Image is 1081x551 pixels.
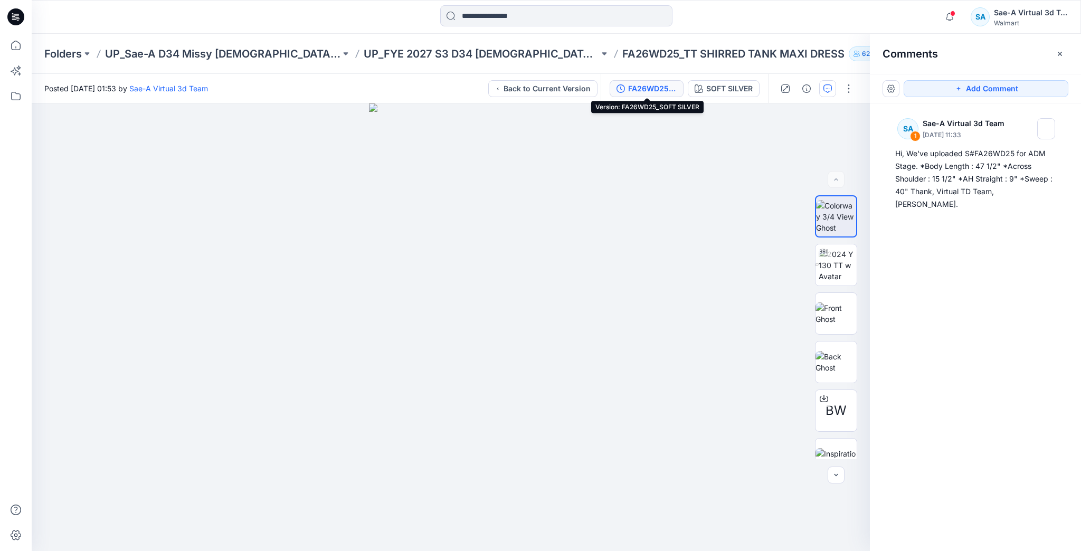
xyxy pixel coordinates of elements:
[895,147,1056,211] div: Hi, We've uploaded S#FA26WD25 for ADM Stage. *Body Length : 47 1/2" *Across Shoulder : 15 1/2" *A...
[923,117,1008,130] p: Sae-A Virtual 3d Team
[849,46,883,61] button: 62
[826,401,847,420] span: BW
[816,302,857,325] img: Front Ghost
[44,46,82,61] a: Folders
[910,131,921,141] div: 1
[364,46,599,61] a: UP_FYE 2027 S3 D34 [DEMOGRAPHIC_DATA] Dresses
[44,83,208,94] span: Posted [DATE] 01:53 by
[923,130,1008,140] p: [DATE] 11:33
[816,200,856,233] img: Colorway 3/4 View Ghost
[897,118,918,139] div: SA
[904,80,1068,97] button: Add Comment
[488,80,598,97] button: Back to Current Version
[105,46,340,61] a: UP_Sae-A D34 Missy [DEMOGRAPHIC_DATA] Dresses
[622,46,845,61] p: FA26WD25_TT SHIRRED TANK MAXI DRESS
[369,103,533,551] img: eyJhbGciOiJIUzI1NiIsImtpZCI6IjAiLCJzbHQiOiJzZXMiLCJ0eXAiOiJKV1QifQ.eyJkYXRhIjp7InR5cGUiOiJzdG9yYW...
[862,48,870,60] p: 62
[129,84,208,93] a: Sae-A Virtual 3d Team
[816,448,857,470] img: Inspiration Image
[819,249,857,282] img: 2024 Y 130 TT w Avatar
[994,6,1068,19] div: Sae-A Virtual 3d Team
[610,80,684,97] button: FA26WD25_SOFT SILVER
[994,19,1068,27] div: Walmart
[688,80,760,97] button: SOFT SILVER
[706,83,753,94] div: SOFT SILVER
[971,7,990,26] div: SA
[798,80,815,97] button: Details
[883,47,938,60] h2: Comments
[628,83,677,94] div: FA26WD25_SOFT SILVER
[816,351,857,373] img: Back Ghost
